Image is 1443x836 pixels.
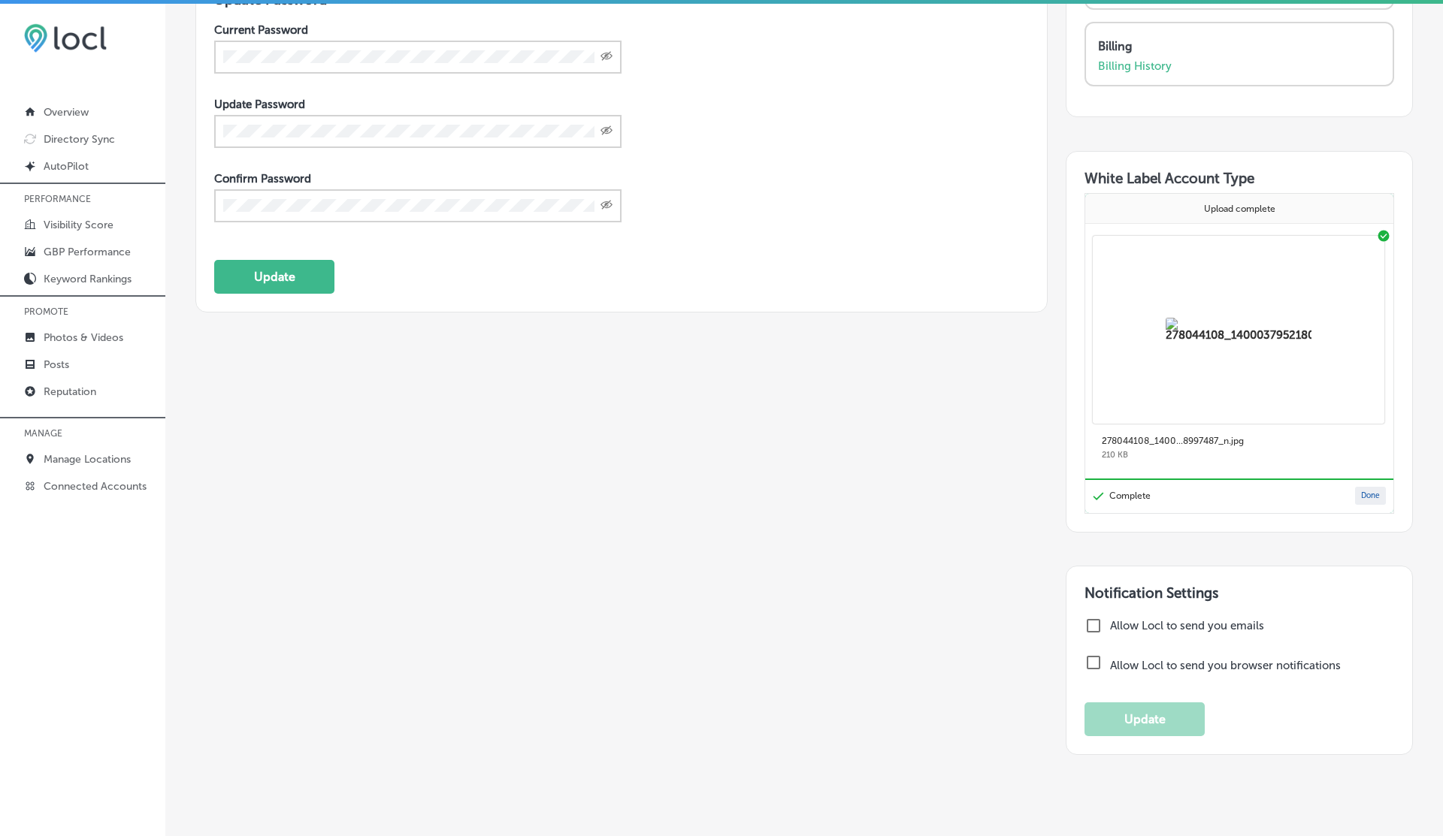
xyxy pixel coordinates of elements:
[44,453,131,466] p: Manage Locations
[600,199,613,213] span: Toggle password visibility
[1093,491,1151,500] div: Complete
[44,358,69,371] p: Posts
[214,172,311,186] label: Confirm Password
[1085,170,1394,193] h3: White Label Account Type
[600,125,613,138] span: Toggle password visibility
[1355,487,1386,505] button: Done
[1187,194,1292,224] div: Upload complete
[1085,478,1393,480] div: 100%
[214,260,334,294] button: Update
[44,480,147,493] p: Connected Accounts
[1085,584,1394,602] h3: Notification Settings
[44,106,89,119] p: Overview
[44,331,123,344] p: Photos & Videos
[44,160,89,173] p: AutoPilot
[1085,702,1205,736] button: Update
[1166,318,1311,341] img: 278044108_140003795218032_8071878743168997487_n.jpg
[44,219,113,231] p: Visibility Score
[1110,619,1390,632] label: Allow Locl to send you emails
[1098,39,1373,53] p: Billing
[44,246,131,258] p: GBP Performance
[1085,194,1393,513] div: Uppy Dashboard
[44,273,132,285] p: Keyword Rankings
[214,98,305,111] label: Update Password
[44,385,96,398] p: Reputation
[1102,451,1128,459] div: 210 KB
[24,23,107,53] img: 6efc1275baa40be7c98c3b36c6bfde44.png
[600,50,613,64] span: Toggle password visibility
[1110,659,1341,672] label: Allow Locl to send you browser notifications
[44,133,115,146] p: Directory Sync
[1085,478,1154,513] div: Complete
[214,23,308,37] label: Current Password
[1098,59,1172,73] a: Billing History
[1102,436,1244,448] div: 278044108_140003795218032_8071878743168997487_n.jpg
